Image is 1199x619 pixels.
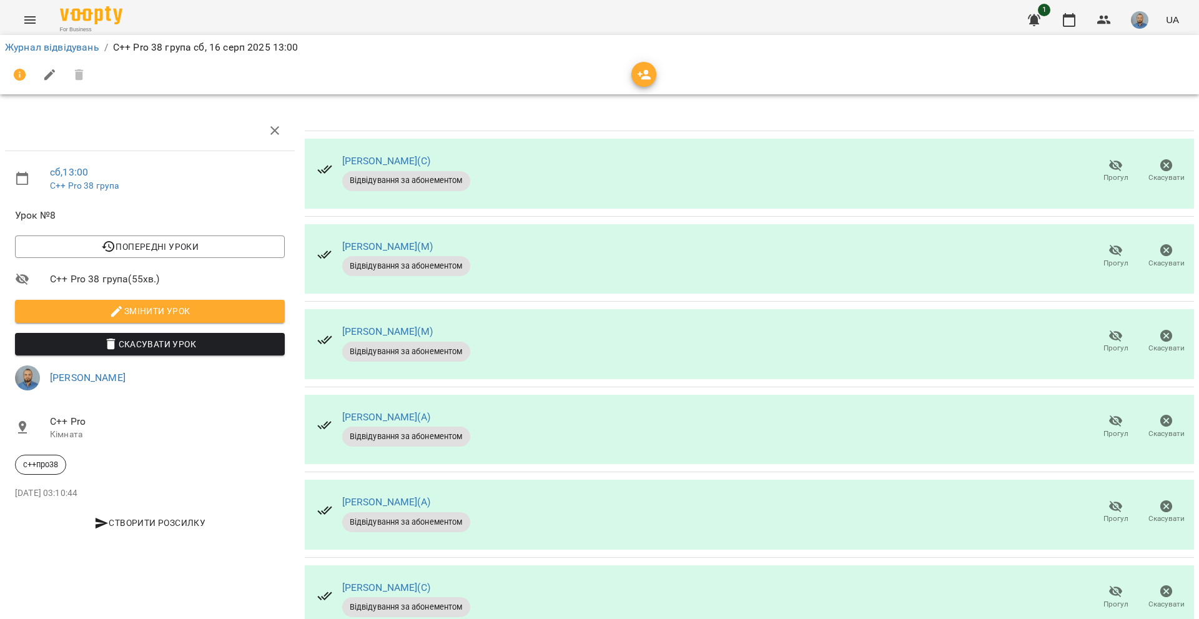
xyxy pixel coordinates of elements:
span: Скасувати [1148,428,1185,439]
span: с++про38 [16,459,66,470]
span: Відвідування за абонементом [342,602,470,613]
a: [PERSON_NAME](А) [342,496,430,508]
span: Попередні уроки [25,239,275,254]
button: Скасувати [1141,154,1192,189]
div: с++про38 [15,455,66,475]
button: Попередні уроки [15,235,285,258]
button: Скасувати [1141,495,1192,530]
span: C++ Pro [50,414,285,429]
nav: breadcrumb [5,40,1194,55]
img: Voopty Logo [60,6,122,24]
button: Прогул [1090,239,1141,274]
span: Відвідування за абонементом [342,517,470,528]
span: Скасувати [1148,172,1185,183]
img: 2a5fecbf94ce3b4251e242cbcf70f9d8.jpg [15,365,40,390]
span: UA [1166,13,1179,26]
a: [PERSON_NAME](С) [342,155,430,167]
span: For Business [60,26,122,34]
span: Відвідування за абонементом [342,346,470,357]
button: Скасувати [1141,410,1192,445]
img: 2a5fecbf94ce3b4251e242cbcf70f9d8.jpg [1131,11,1148,29]
button: Menu [15,5,45,35]
a: [PERSON_NAME](М) [342,240,433,252]
a: C++ Pro 38 група [50,181,119,191]
p: [DATE] 03:10:44 [15,487,285,500]
span: C++ Pro 38 група ( 55 хв. ) [50,272,285,287]
span: Відвідування за абонементом [342,431,470,442]
span: Скасувати Урок [25,337,275,352]
a: [PERSON_NAME] [50,372,126,384]
button: Прогул [1090,580,1141,615]
span: Прогул [1103,513,1128,524]
span: Скасувати [1148,513,1185,524]
span: Прогул [1103,599,1128,610]
a: [PERSON_NAME](А) [342,411,430,423]
li: / [104,40,108,55]
button: Скасувати [1141,324,1192,359]
span: Прогул [1103,343,1128,354]
span: Відвідування за абонементом [342,260,470,272]
button: Скасувати [1141,580,1192,615]
span: Відвідування за абонементом [342,175,470,186]
button: Скасувати Урок [15,333,285,355]
span: Прогул [1103,428,1128,439]
button: Прогул [1090,324,1141,359]
a: Журнал відвідувань [5,41,99,53]
button: Прогул [1090,154,1141,189]
span: Змінити урок [25,304,275,319]
span: Скасувати [1148,599,1185,610]
p: Кімната [50,428,285,441]
a: сб , 13:00 [50,166,88,178]
a: [PERSON_NAME](С) [342,582,430,593]
span: Прогул [1103,172,1128,183]
button: UA [1161,8,1184,31]
button: Створити розсилку [15,512,285,534]
span: Прогул [1103,258,1128,269]
button: Прогул [1090,410,1141,445]
span: Урок №8 [15,208,285,223]
button: Змінити урок [15,300,285,322]
p: C++ Pro 38 група сб, 16 серп 2025 13:00 [113,40,299,55]
span: Скасувати [1148,258,1185,269]
a: [PERSON_NAME](М) [342,325,433,337]
button: Прогул [1090,495,1141,530]
span: Скасувати [1148,343,1185,354]
span: Створити розсилку [20,515,280,530]
span: 1 [1038,4,1050,16]
button: Скасувати [1141,239,1192,274]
